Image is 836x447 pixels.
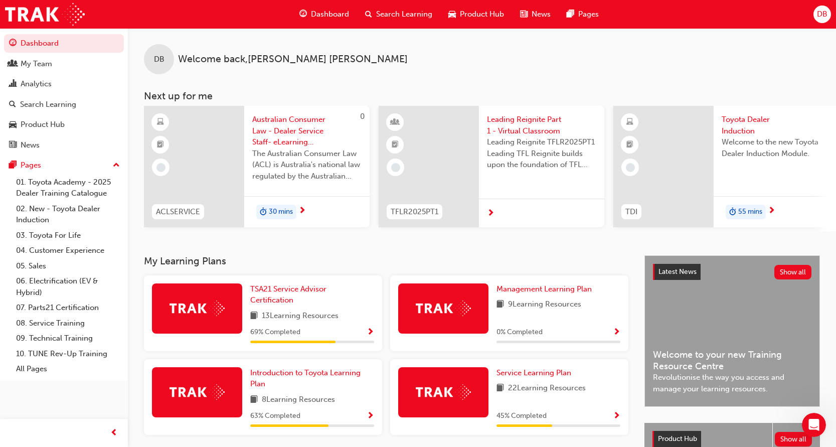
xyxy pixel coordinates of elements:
div: News [21,139,40,151]
span: news-icon [9,141,17,150]
span: Australian Consumer Law - Dealer Service Staff- eLearning Module [252,114,362,148]
span: guage-icon [299,8,307,21]
span: Welcome to the new Toyota Dealer Induction Module. [722,136,831,159]
a: news-iconNews [512,4,559,25]
span: Toyota Dealer Induction [722,114,831,136]
span: search-icon [9,100,16,109]
span: car-icon [448,8,456,21]
span: Dashboard [311,9,349,20]
span: Pages [578,9,599,20]
span: Search Learning [376,9,432,20]
span: learningResourceType_INSTRUCTOR_LED-icon [392,116,399,129]
a: TFLR2025PT1Leading Reignite Part 1 - Virtual ClassroomLeading Reignite TFLR2025PT1 Leading TFL Re... [379,106,604,227]
div: Analytics [21,78,52,90]
a: search-iconSearch Learning [357,4,440,25]
a: News [4,136,124,155]
a: Analytics [4,75,124,93]
img: Trak [416,301,471,316]
a: guage-iconDashboard [291,4,357,25]
a: Product Hub [4,115,124,134]
button: DashboardMy TeamAnalyticsSearch LearningProduct HubNews [4,32,124,156]
span: 30 mins [269,206,293,218]
span: chart-icon [9,80,17,89]
span: 9 Learning Resources [508,299,581,311]
span: book-icon [496,299,504,311]
img: Trak [416,384,471,400]
a: All Pages [12,361,124,377]
button: Pages [4,156,124,175]
h3: Next up for me [128,90,836,102]
span: Show Progress [367,328,374,337]
span: 0 [360,112,365,121]
a: 06. Electrification (EV & Hybrid) [12,273,124,300]
a: 04. Customer Experience [12,243,124,258]
span: learningRecordVerb_NONE-icon [626,163,635,172]
span: duration-icon [260,206,267,219]
span: book-icon [250,394,258,406]
span: guage-icon [9,39,17,48]
span: book-icon [250,310,258,323]
img: Trak [170,301,225,316]
a: 0ACLSERVICEAustralian Consumer Law - Dealer Service Staff- eLearning ModuleThe Australian Consume... [144,106,370,227]
a: car-iconProduct Hub [440,4,512,25]
a: 08. Service Training [12,316,124,331]
a: Dashboard [4,34,124,53]
img: Trak [5,3,85,26]
span: pages-icon [9,161,17,170]
span: TSA21 Service Advisor Certification [250,284,326,305]
span: up-icon [113,159,120,172]
span: learningResourceType_ELEARNING-icon [157,116,164,129]
span: booktick-icon [157,138,164,152]
span: learningRecordVerb_NONE-icon [391,163,400,172]
a: TSA21 Service Advisor Certification [250,283,374,306]
span: DB [154,54,164,65]
span: 69 % Completed [250,327,300,338]
span: car-icon [9,120,17,129]
span: Product Hub [658,434,697,443]
span: Show Progress [613,412,620,421]
button: Show all [775,432,812,446]
span: 8 Learning Resources [262,394,335,406]
h3: My Learning Plans [144,255,628,267]
span: next-icon [487,209,494,218]
a: Search Learning [4,95,124,114]
button: DB [813,6,831,23]
a: 05. Sales [12,258,124,274]
a: pages-iconPages [559,4,607,25]
span: News [532,9,551,20]
span: learningRecordVerb_NONE-icon [156,163,165,172]
span: prev-icon [110,427,118,439]
span: Leading Reignite TFLR2025PT1 Leading TFL Reignite builds upon the foundation of TFL Reignite, rea... [487,136,596,171]
button: Show Progress [613,326,620,339]
span: Introduction to Toyota Learning Plan [250,368,361,389]
div: Search Learning [20,99,76,110]
span: people-icon [9,60,17,69]
span: 0 % Completed [496,327,543,338]
a: 10. TUNE Rev-Up Training [12,346,124,362]
span: 55 mins [738,206,762,218]
button: Show Progress [367,410,374,422]
span: Show Progress [613,328,620,337]
div: My Team [21,58,52,70]
a: 07. Parts21 Certification [12,300,124,316]
span: DB [817,9,827,20]
span: Management Learning Plan [496,284,592,293]
span: search-icon [365,8,372,21]
img: Trak [170,384,225,400]
button: Show Progress [367,326,374,339]
span: The Australian Consumer Law (ACL) is Australia's national law regulated by the Australian Competi... [252,148,362,182]
div: Pages [21,160,41,171]
span: Revolutionise the way you access and manage your learning resources. [653,372,811,394]
span: 45 % Completed [496,410,547,422]
a: Service Learning Plan [496,367,575,379]
a: My Team [4,55,124,73]
span: TDI [625,206,637,218]
span: 22 Learning Resources [508,382,586,395]
span: news-icon [520,8,528,21]
span: 13 Learning Resources [262,310,339,323]
div: Product Hub [21,119,65,130]
a: Introduction to Toyota Learning Plan [250,367,374,390]
span: Latest News [658,267,697,276]
button: Show all [774,265,812,279]
a: Management Learning Plan [496,283,596,295]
